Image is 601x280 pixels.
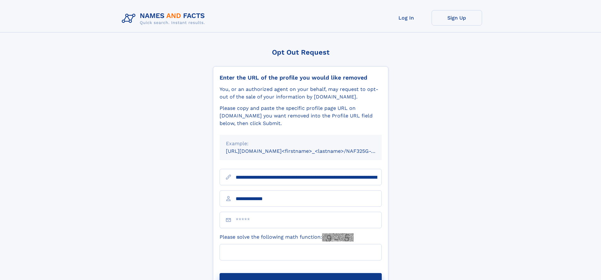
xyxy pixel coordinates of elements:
div: Example: [226,140,375,147]
a: Sign Up [432,10,482,26]
small: [URL][DOMAIN_NAME]<firstname>_<lastname>/NAF325G-xxxxxxxx [226,148,394,154]
a: Log In [381,10,432,26]
label: Please solve the following math function: [220,233,354,241]
div: Please copy and paste the specific profile page URL on [DOMAIN_NAME] you want removed into the Pr... [220,104,382,127]
div: You, or an authorized agent on your behalf, may request to opt-out of the sale of your informatio... [220,86,382,101]
div: Opt Out Request [213,48,388,56]
div: Enter the URL of the profile you would like removed [220,74,382,81]
img: Logo Names and Facts [119,10,210,27]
